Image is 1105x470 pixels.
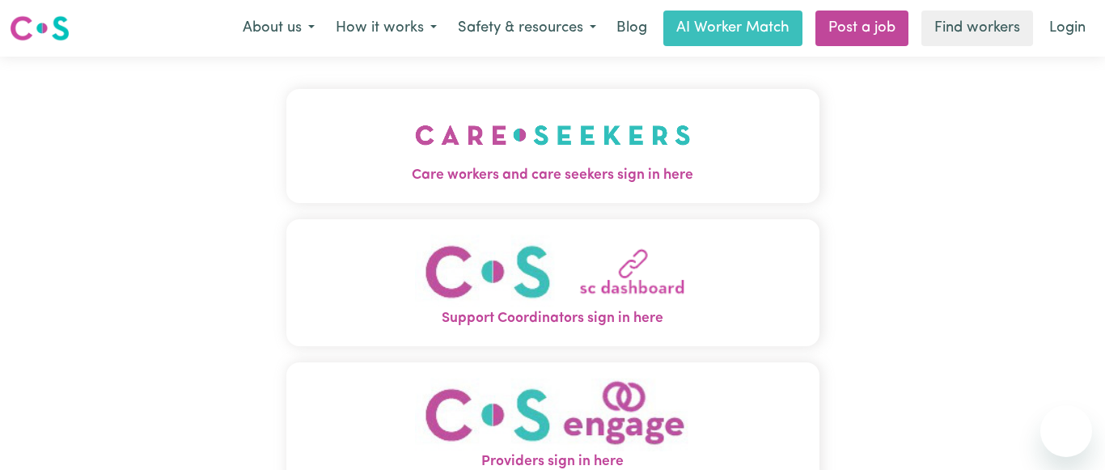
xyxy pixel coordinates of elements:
[1039,11,1095,46] a: Login
[286,308,819,329] span: Support Coordinators sign in here
[286,89,819,202] button: Care workers and care seekers sign in here
[286,165,819,186] span: Care workers and care seekers sign in here
[286,218,819,345] button: Support Coordinators sign in here
[815,11,908,46] a: Post a job
[607,11,657,46] a: Blog
[663,11,802,46] a: AI Worker Match
[10,14,70,43] img: Careseekers logo
[1040,405,1092,457] iframe: Button to launch messaging window
[447,11,607,45] button: Safety & resources
[325,11,447,45] button: How it works
[921,11,1033,46] a: Find workers
[10,10,70,47] a: Careseekers logo
[232,11,325,45] button: About us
